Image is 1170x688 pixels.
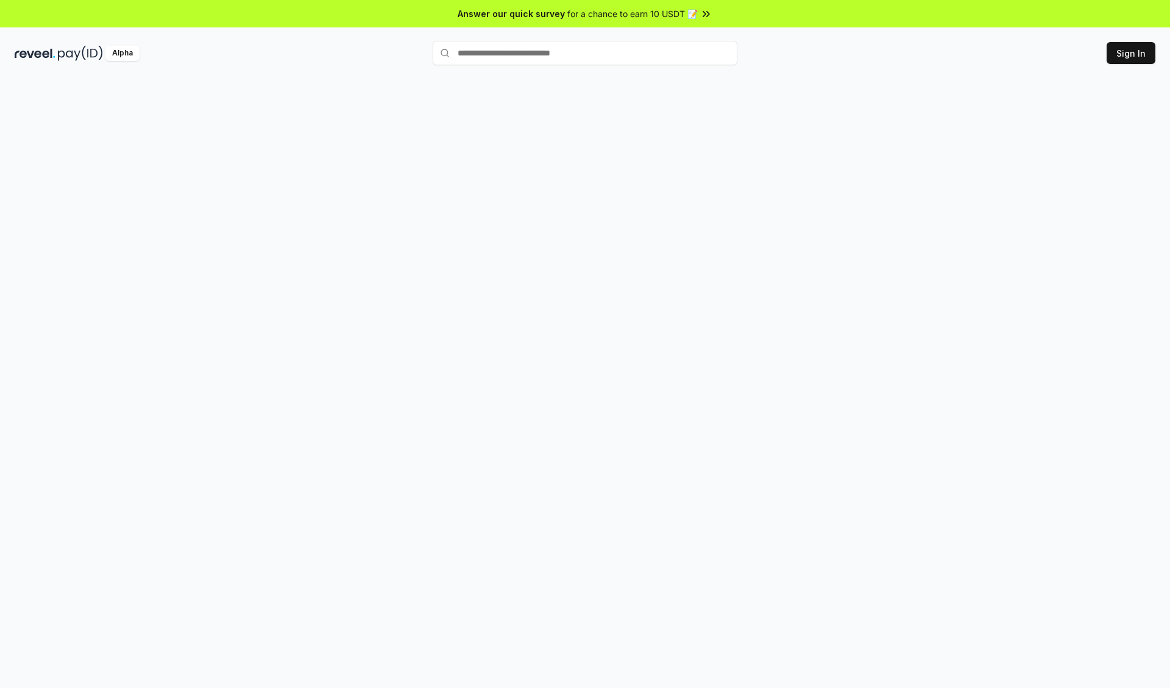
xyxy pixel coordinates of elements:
span: for a chance to earn 10 USDT 📝 [567,7,698,20]
img: pay_id [58,46,103,61]
span: Answer our quick survey [458,7,565,20]
div: Alpha [105,46,140,61]
button: Sign In [1107,42,1155,64]
img: reveel_dark [15,46,55,61]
